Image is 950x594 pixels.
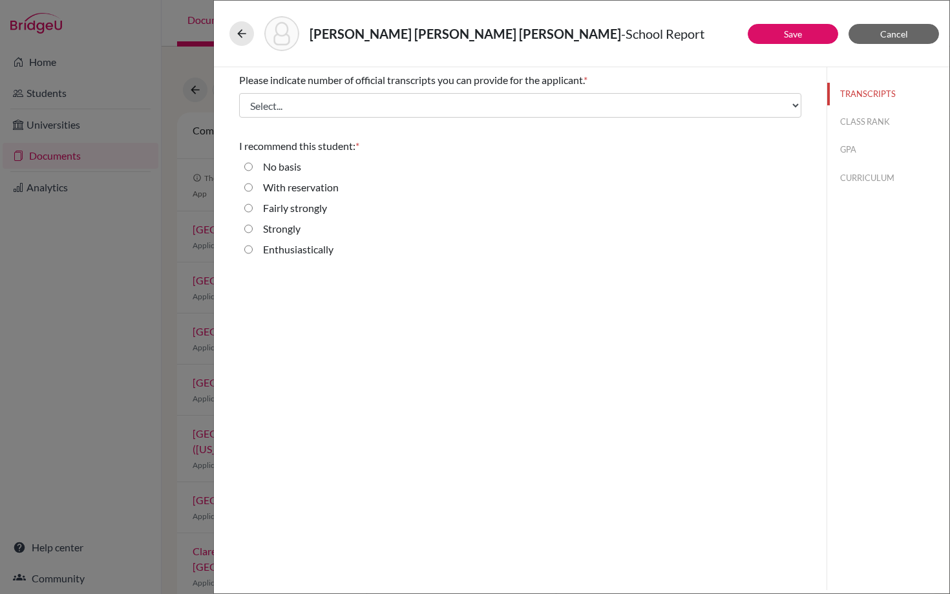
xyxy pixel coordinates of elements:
span: I recommend this student: [239,140,355,152]
label: Fairly strongly [263,200,327,216]
span: - School Report [621,26,704,41]
label: Strongly [263,221,301,237]
button: GPA [827,138,949,161]
label: No basis [263,159,301,175]
button: TRANSCRIPTS [827,83,949,105]
label: With reservation [263,180,339,195]
span: Please indicate number of official transcripts you can provide for the applicant. [239,74,584,86]
button: CURRICULUM [827,167,949,189]
strong: [PERSON_NAME] [PERSON_NAME] [PERSON_NAME] [310,26,621,41]
label: Enthusiastically [263,242,333,257]
button: CLASS RANK [827,111,949,133]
